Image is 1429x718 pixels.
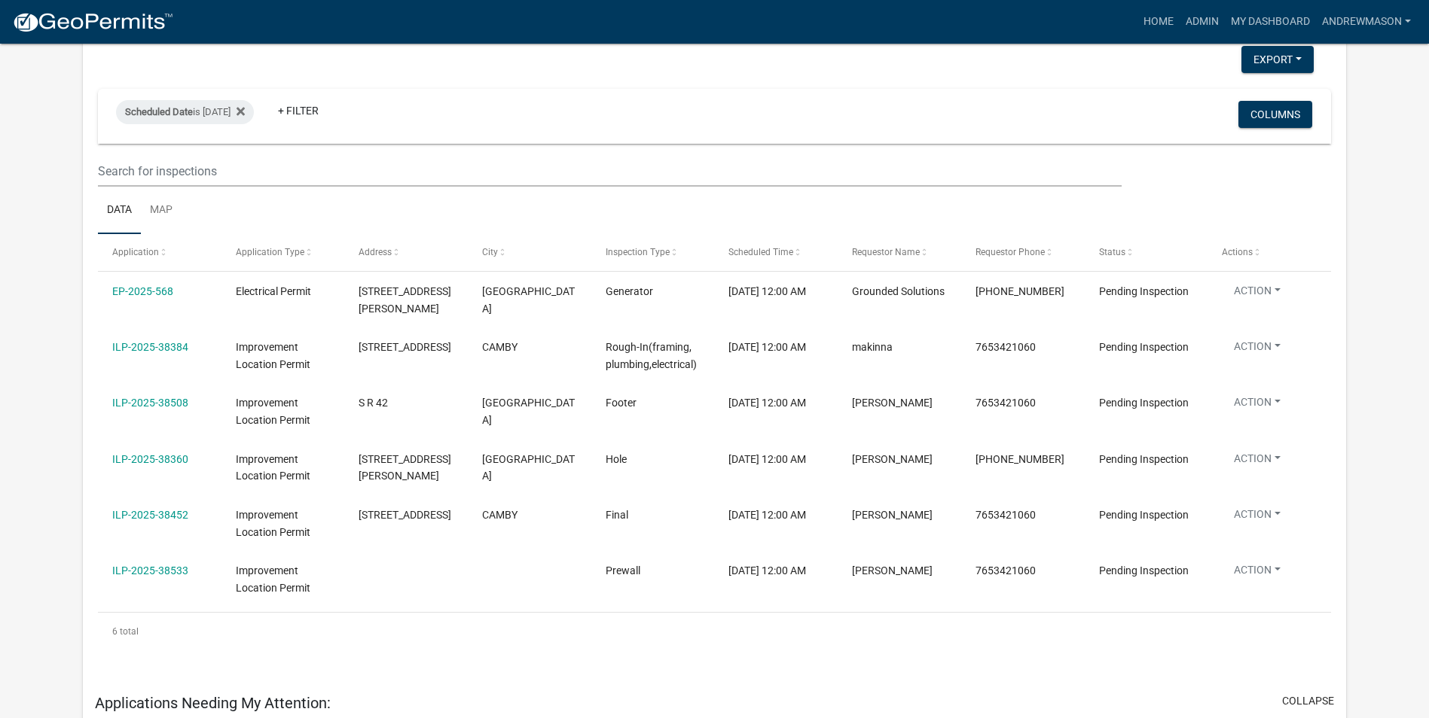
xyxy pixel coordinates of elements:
a: ILP-2025-38508 [112,397,188,409]
a: ILP-2025-38452 [112,509,188,521]
span: Address [359,247,392,257]
span: Electrical Permit [236,285,311,297]
span: 6194 N GRAY RD [359,453,451,482]
a: ILP-2025-38360 [112,453,188,465]
datatable-header-cell: Requestor Name [838,234,961,270]
span: S R 42 [359,397,388,409]
span: 317-834-1922 [976,285,1064,297]
span: 7653421060 [976,341,1036,353]
span: Rough-In(framing, plumbing,electrical) [606,341,697,370]
span: Rodney Gregory [852,453,933,465]
datatable-header-cell: Inspection Type [591,234,715,270]
button: Action [1222,339,1293,361]
span: Improvement Location Permit [236,397,310,426]
span: JAMES WYATT [852,509,933,521]
span: 08/21/2025, 12:00 AM [728,285,806,297]
a: Admin [1180,8,1225,36]
span: 08/21/2025, 12:00 AM [728,397,806,409]
button: Action [1222,507,1293,528]
span: Status [1099,247,1125,257]
span: 08/21/2025, 12:00 AM [728,564,806,577]
span: Requestor Phone [976,247,1045,257]
datatable-header-cell: Application [98,234,221,270]
span: Improvement Location Permit [236,564,310,594]
span: CAMBY [482,341,518,353]
datatable-header-cell: Requestor Phone [961,234,1085,270]
span: 08/21/2025, 12:00 AM [728,453,806,465]
datatable-header-cell: Address [344,234,468,270]
span: Pending Inspection [1099,397,1189,409]
div: 6 total [98,613,1331,650]
span: 7653421060 [976,397,1036,409]
span: MARTINSVILLE [482,397,575,426]
span: Improvement Location Permit [236,453,310,482]
a: AndrewMason [1316,8,1417,36]
span: 4404 WILLIAMS RD [359,285,451,315]
span: Application Type [236,247,304,257]
span: Improvement Location Permit [236,509,310,538]
span: Grounded Solutions [852,285,945,297]
span: 08/21/2025, 12:00 AM [728,509,806,521]
button: Export [1241,46,1314,73]
button: Columns [1238,101,1312,128]
span: Pending Inspection [1099,509,1189,521]
span: 08/21/2025, 12:00 AM [728,341,806,353]
span: 317-691-6251 [976,453,1064,465]
span: CAMBY [482,509,518,521]
button: Action [1222,394,1293,416]
input: Search for inspections [98,156,1122,187]
datatable-header-cell: Scheduled Time [714,234,838,270]
span: Scheduled Date [125,106,193,117]
a: + Filter [266,97,331,124]
span: Footer [606,397,637,409]
span: Actions [1222,247,1253,257]
a: ILP-2025-38533 [112,564,188,577]
span: Sheldon [852,564,933,577]
button: collapse [1282,693,1334,709]
datatable-header-cell: City [468,234,591,270]
span: Pending Inspection [1099,341,1189,353]
span: 7653421060 [976,509,1036,521]
span: Inspection Type [606,247,670,257]
a: Data [98,187,141,235]
span: Pending Inspection [1099,285,1189,297]
span: MOORESVILLE [482,453,575,482]
div: is [DATE] [116,100,254,124]
span: Final [606,509,628,521]
span: MARTINSVILLE [482,285,575,315]
a: EP-2025-568 [112,285,173,297]
datatable-header-cell: Application Type [221,234,345,270]
datatable-header-cell: Actions [1208,234,1331,270]
span: Prewall [606,564,640,577]
span: Requestor Name [852,247,920,257]
span: Generator [606,285,653,297]
span: 7653421060 [976,564,1036,577]
span: Pending Inspection [1099,453,1189,465]
datatable-header-cell: Status [1084,234,1208,270]
span: 6090 E ARRIVAL PKWY [359,509,451,521]
span: Application [112,247,159,257]
span: TIM GOSS [852,397,933,409]
a: Map [141,187,182,235]
span: Improvement Location Permit [236,341,310,370]
span: Hole [606,453,627,465]
button: Action [1222,283,1293,305]
a: Home [1137,8,1180,36]
span: Scheduled Time [728,247,793,257]
span: City [482,247,498,257]
a: My Dashboard [1225,8,1316,36]
div: collapse [83,13,1346,681]
button: Action [1222,562,1293,584]
span: makinna [852,341,893,353]
h5: Applications Needing My Attention: [95,694,331,712]
a: ILP-2025-38384 [112,341,188,353]
span: 13833 N AMERICUS WAY [359,341,451,353]
span: Pending Inspection [1099,564,1189,577]
button: Action [1222,451,1293,473]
